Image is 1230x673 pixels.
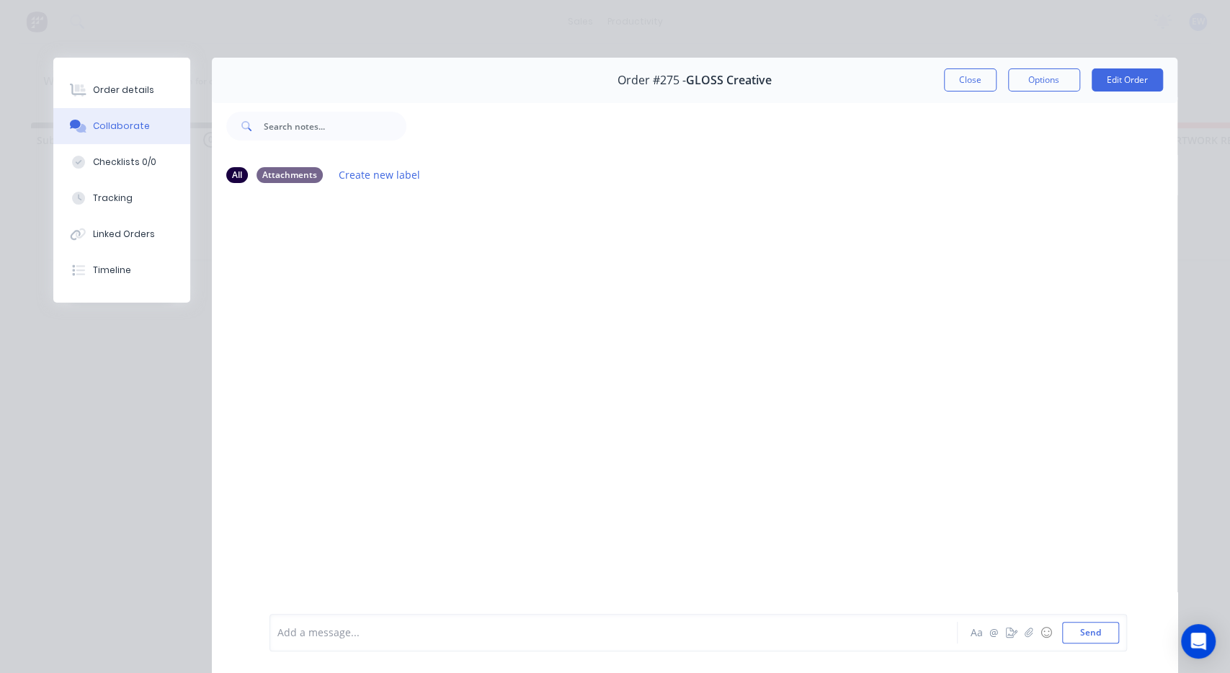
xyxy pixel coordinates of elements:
div: All [226,167,248,183]
button: Order details [53,72,190,108]
button: Send [1062,622,1119,643]
button: ☺ [1038,624,1055,641]
button: Tracking [53,180,190,216]
button: Timeline [53,252,190,288]
button: Close [944,68,997,92]
div: Tracking [93,192,133,205]
div: Attachments [257,167,323,183]
button: Edit Order [1092,68,1163,92]
button: Collaborate [53,108,190,144]
button: Checklists 0/0 [53,144,190,180]
input: Search notes... [264,112,406,141]
button: Linked Orders [53,216,190,252]
div: Order details [93,84,154,97]
button: Options [1008,68,1080,92]
button: @ [986,624,1003,641]
div: Open Intercom Messenger [1181,624,1216,659]
button: Create new label [331,165,428,184]
span: GLOSS Creative [686,73,772,87]
div: Linked Orders [93,228,155,241]
div: Collaborate [93,120,150,133]
div: Timeline [93,264,131,277]
span: Order #275 - [618,73,686,87]
div: Checklists 0/0 [93,156,156,169]
button: Aa [968,624,986,641]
